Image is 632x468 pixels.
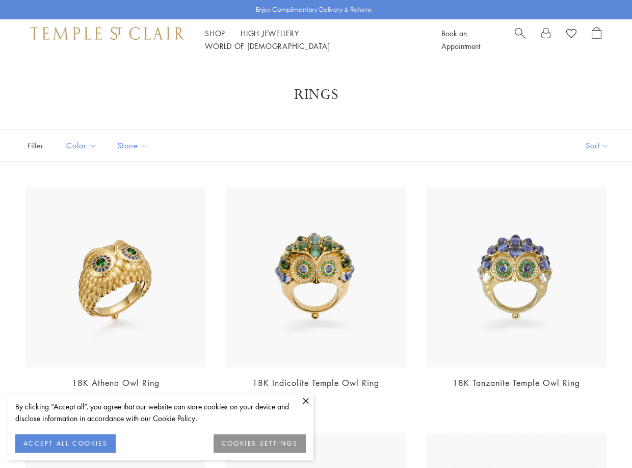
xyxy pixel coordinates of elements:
[31,27,185,39] img: Temple St. Clair
[241,28,299,38] a: High JewelleryHigh Jewellery
[59,134,104,157] button: Color
[15,434,116,453] button: ACCEPT ALL COOKIES
[61,139,104,152] span: Color
[110,134,156,157] button: Stone
[205,41,330,51] a: World of [DEMOGRAPHIC_DATA]World of [DEMOGRAPHIC_DATA]
[441,28,480,51] a: Book an Appointment
[112,139,156,152] span: Stone
[427,187,607,367] img: 18K Tanzanite Temple Owl Ring
[563,130,632,161] button: Show sort by
[72,377,160,388] a: 18K Athena Owl Ring
[581,420,622,458] iframe: Gorgias live chat messenger
[566,27,576,42] a: View Wishlist
[205,28,225,38] a: ShopShop
[515,27,525,53] a: Search
[205,27,418,53] nav: Main navigation
[226,187,406,367] img: 18K Indicolite Temple Owl Ring
[453,377,580,388] a: 18K Tanzanite Temple Owl Ring
[15,401,306,424] div: By clicking “Accept all”, you agree that our website can store cookies on your device and disclos...
[256,5,372,15] p: Enjoy Complimentary Delivery & Returns
[214,434,306,453] button: COOKIES SETTINGS
[41,86,591,104] h1: Rings
[252,377,379,388] a: 18K Indicolite Temple Owl Ring
[592,27,601,53] a: Open Shopping Bag
[25,187,205,367] img: R36865-OWLTGBS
